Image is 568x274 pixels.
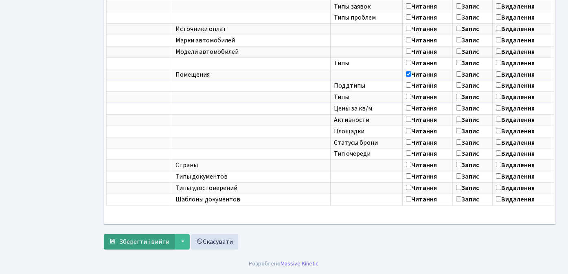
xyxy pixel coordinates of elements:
label: Читання [406,127,437,136]
label: Запис [456,138,479,148]
label: Видалення [496,104,535,113]
input: Запис [456,139,461,145]
label: Запис [456,93,479,102]
label: Видалення [496,59,535,68]
label: Видалення [496,47,535,57]
label: Видалення [496,36,535,45]
td: Цены за кв/м [331,103,402,115]
label: Читання [406,149,437,159]
input: Видалення [496,105,501,110]
label: Читання [406,138,437,148]
input: Видалення [496,49,501,54]
input: Видалення [496,71,501,77]
td: Шаблоны документов [172,194,331,205]
input: Запис [456,3,461,9]
label: Видалення [496,115,535,125]
label: Запис [456,81,479,91]
td: Типы [331,57,402,69]
input: Видалення [496,26,501,31]
input: Читання [406,173,411,179]
input: Видалення [496,82,501,88]
label: Видалення [496,149,535,159]
label: Читання [406,104,437,113]
label: Запис [456,115,479,125]
input: Запис [456,150,461,156]
td: Марки автомобилей [172,35,331,46]
label: Запис [456,161,479,170]
input: Читання [406,128,411,133]
label: Видалення [496,81,535,91]
input: Читання [406,71,411,77]
input: Видалення [496,128,501,133]
input: Запис [456,82,461,88]
label: Запис [456,127,479,136]
label: Видалення [496,70,535,80]
input: Запис [456,105,461,110]
label: Читання [406,161,437,170]
label: Видалення [496,2,535,11]
span: Зберегти і вийти [119,237,169,246]
label: Запис [456,13,479,22]
label: Читання [406,195,437,204]
input: Видалення [496,60,501,65]
input: Читання [406,150,411,156]
label: Видалення [496,13,535,22]
label: Запис [456,36,479,45]
label: Читання [406,24,437,34]
label: Запис [456,47,479,57]
input: Видалення [496,185,501,190]
input: Читання [406,139,411,145]
label: Читання [406,13,437,22]
td: Типы документов [172,171,331,183]
label: Читання [406,70,437,80]
input: Читання [406,196,411,201]
input: Видалення [496,37,501,42]
td: Помещения [172,69,331,80]
input: Читання [406,3,411,9]
label: Запис [456,70,479,80]
input: Видалення [496,196,501,201]
input: Запис [456,71,461,77]
a: Massive Kinetic [281,259,318,268]
input: Запис [456,162,461,167]
label: Читання [406,172,437,181]
label: Видалення [496,127,535,136]
label: Запис [456,149,479,159]
label: Читання [406,36,437,45]
input: Читання [406,117,411,122]
label: Читання [406,59,437,68]
input: Запис [456,173,461,179]
label: Запис [456,24,479,34]
input: Читання [406,105,411,110]
input: Видалення [496,162,501,167]
input: Видалення [496,150,501,156]
input: Запис [456,26,461,31]
label: Запис [456,195,479,204]
input: Видалення [496,3,501,9]
input: Видалення [496,139,501,145]
td: Типы [331,92,402,103]
input: Читання [406,37,411,42]
input: Читання [406,49,411,54]
input: Запис [456,37,461,42]
td: Поддтипы [331,80,402,92]
td: Активности [331,114,402,126]
label: Читання [406,93,437,102]
label: Запис [456,2,479,11]
input: Читання [406,60,411,65]
input: Запис [456,185,461,190]
label: Читання [406,47,437,57]
td: Страны [172,160,331,171]
button: Зберегти і вийти [104,234,175,250]
td: Типы удостоверений [172,183,331,194]
label: Видалення [496,161,535,170]
input: Читання [406,94,411,99]
input: Запис [456,196,461,201]
a: Скасувати [191,234,238,250]
td: Источники оплат [172,24,331,35]
input: Запис [456,60,461,65]
td: Тип очереди [331,148,402,160]
td: Типы проблем [331,12,402,24]
div: Розроблено . [249,259,320,268]
input: Читання [406,26,411,31]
